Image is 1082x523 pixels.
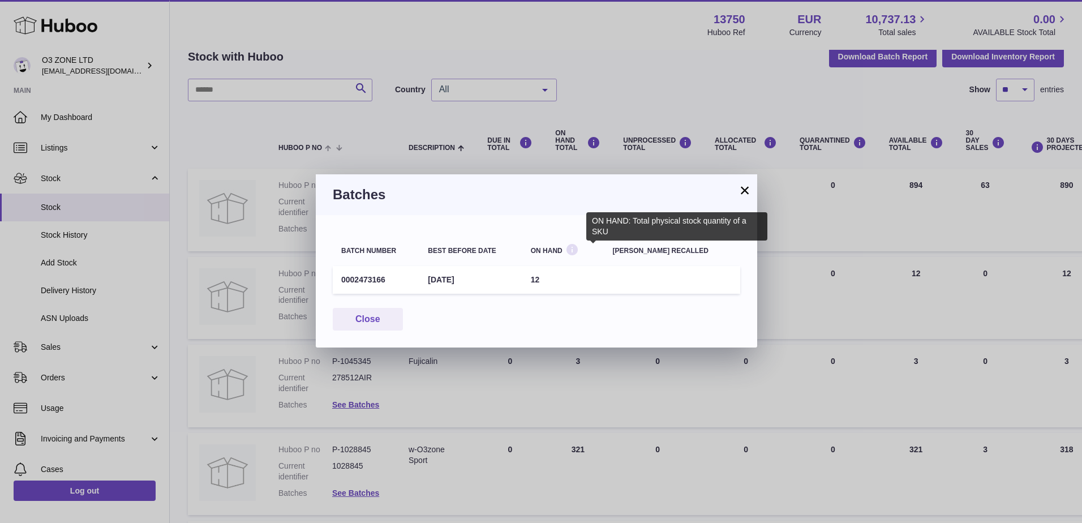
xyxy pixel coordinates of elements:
[333,266,419,294] td: 0002473166
[341,247,411,255] div: Batch number
[333,308,403,331] button: Close
[333,186,740,204] h3: Batches
[419,266,522,294] td: [DATE]
[586,212,767,241] div: ON HAND: Total physical stock quantity of a SKU
[613,247,732,255] div: [PERSON_NAME] recalled
[428,247,513,255] div: Best before date
[522,266,604,294] td: 12
[531,243,596,254] div: On Hand
[738,183,752,197] button: ×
